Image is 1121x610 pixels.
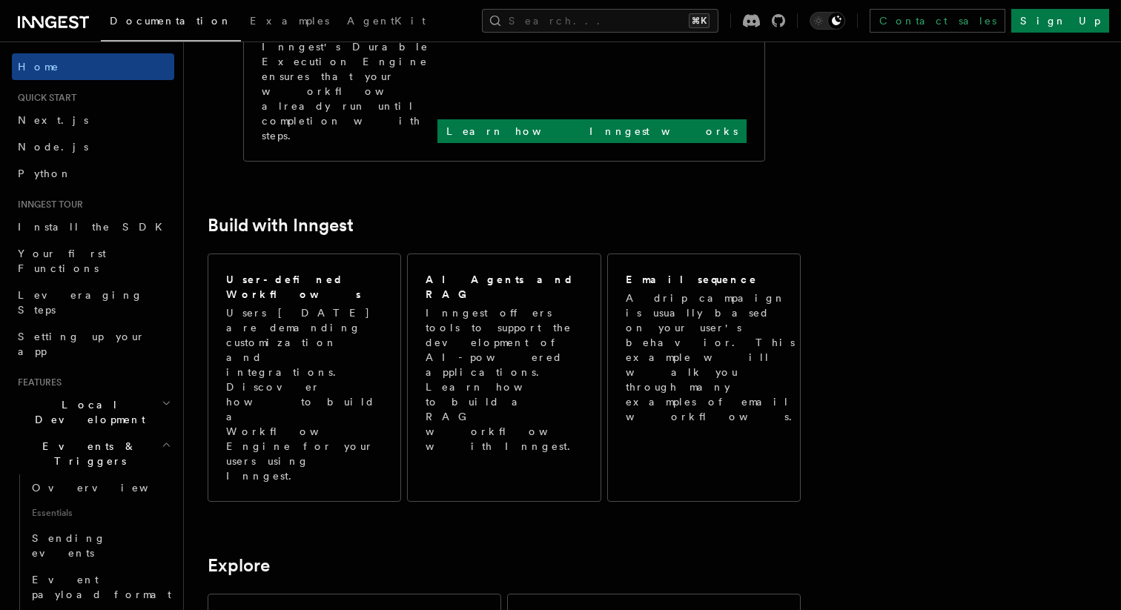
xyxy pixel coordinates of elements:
[26,566,174,608] a: Event payload format
[12,53,174,80] a: Home
[446,124,738,139] p: Learn how Inngest works
[250,15,329,27] span: Examples
[241,4,338,40] a: Examples
[18,331,145,357] span: Setting up your app
[12,160,174,187] a: Python
[26,474,174,501] a: Overview
[12,133,174,160] a: Node.js
[12,397,162,427] span: Local Development
[607,253,801,502] a: Email sequenceA drip campaign is usually based on your user's behavior. This example will walk yo...
[12,377,62,388] span: Features
[870,9,1005,33] a: Contact sales
[226,305,383,483] p: Users [DATE] are demanding customization and integrations. Discover how to build a Workflow Engin...
[12,433,174,474] button: Events & Triggers
[18,168,72,179] span: Python
[18,289,143,316] span: Leveraging Steps
[12,240,174,282] a: Your first Functions
[482,9,718,33] button: Search...⌘K
[262,24,437,143] p: Learn how Inngest's Durable Execution Engine ensures that your workflow already run until complet...
[32,482,185,494] span: Overview
[12,199,83,210] span: Inngest tour
[208,253,401,502] a: User-defined WorkflowsUsers [DATE] are demanding customization and integrations. Discover how to ...
[338,4,434,40] a: AgentKit
[12,439,162,468] span: Events & Triggers
[407,253,601,502] a: AI Agents and RAGInngest offers tools to support the development of AI-powered applications. Lear...
[208,215,354,236] a: Build with Inngest
[208,555,270,576] a: Explore
[26,501,174,525] span: Essentials
[18,248,106,274] span: Your first Functions
[110,15,232,27] span: Documentation
[626,291,801,424] p: A drip campaign is usually based on your user's behavior. This example will walk you through many...
[18,141,88,153] span: Node.js
[437,119,747,143] a: Learn how Inngest works
[810,12,845,30] button: Toggle dark mode
[12,282,174,323] a: Leveraging Steps
[101,4,241,42] a: Documentation
[12,107,174,133] a: Next.js
[18,59,59,74] span: Home
[12,92,76,104] span: Quick start
[347,15,426,27] span: AgentKit
[32,532,106,559] span: Sending events
[18,221,171,233] span: Install the SDK
[689,13,710,28] kbd: ⌘K
[12,391,174,433] button: Local Development
[426,305,584,454] p: Inngest offers tools to support the development of AI-powered applications. Learn how to build a ...
[626,272,758,287] h2: Email sequence
[426,272,584,302] h2: AI Agents and RAG
[12,213,174,240] a: Install the SDK
[18,114,88,126] span: Next.js
[1011,9,1109,33] a: Sign Up
[32,574,171,600] span: Event payload format
[226,272,383,302] h2: User-defined Workflows
[26,525,174,566] a: Sending events
[12,323,174,365] a: Setting up your app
